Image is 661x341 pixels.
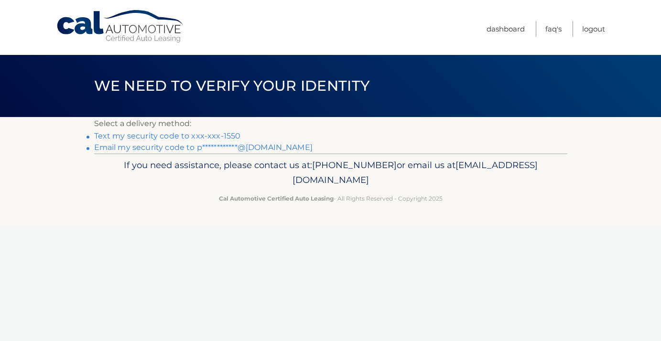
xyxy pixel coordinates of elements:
a: FAQ's [545,21,562,37]
p: - All Rights Reserved - Copyright 2025 [100,193,561,203]
a: Logout [582,21,605,37]
a: Text my security code to xxx-xxx-1550 [94,131,241,140]
strong: Cal Automotive Certified Auto Leasing [219,195,334,202]
span: We need to verify your identity [94,77,370,95]
a: Dashboard [487,21,525,37]
p: If you need assistance, please contact us at: or email us at [100,158,561,188]
span: [PHONE_NUMBER] [312,160,397,170]
a: Cal Automotive [56,10,185,43]
p: Select a delivery method: [94,117,567,130]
